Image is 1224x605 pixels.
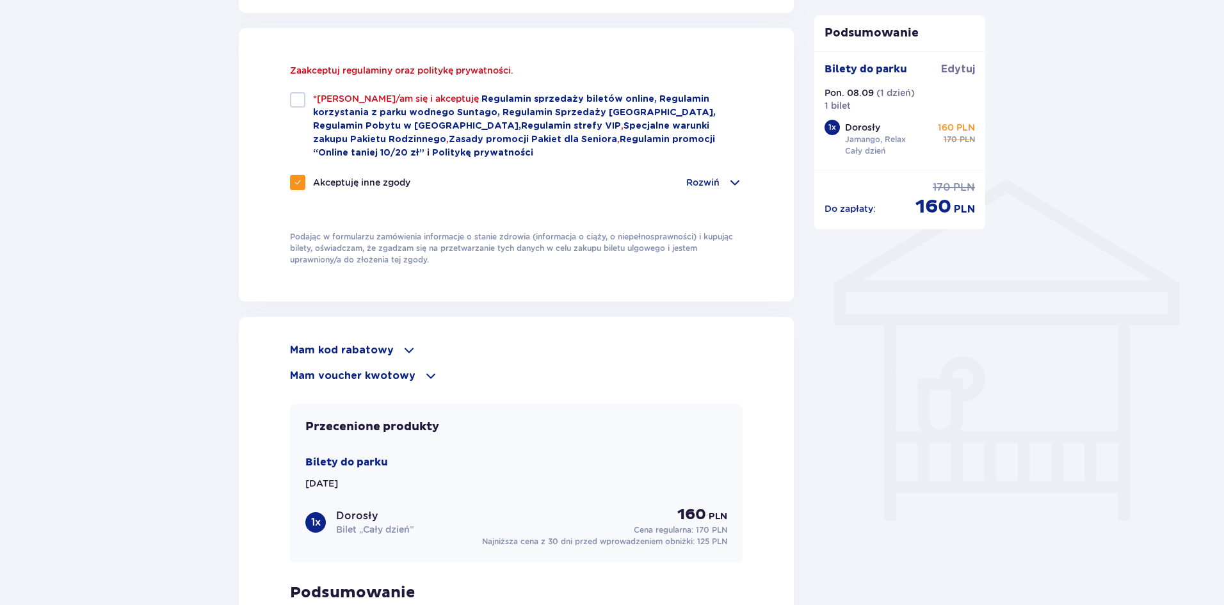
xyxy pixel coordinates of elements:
p: PLN [954,202,975,216]
p: PLN [953,181,975,195]
p: Akceptuję inne zgody [313,176,410,189]
p: 1 bilet [825,99,851,112]
p: PLN [960,134,975,145]
p: ( 1 dzień ) [876,86,915,99]
p: 170 [933,181,951,195]
p: Podsumowanie [290,583,743,602]
p: 160 [677,505,706,524]
a: Regulamin sprzedaży biletów online, [481,95,659,104]
p: Do zapłaty : [825,202,876,215]
p: Cena regularna: [634,524,727,536]
p: Bilety do parku [305,455,388,469]
p: Dorosły [336,509,378,523]
a: Regulamin Sprzedaży [GEOGRAPHIC_DATA], [503,108,716,117]
p: Mam kod rabatowy [290,343,394,357]
a: Zasady promocji Pakiet dla Seniora [449,135,617,144]
p: 160 [915,195,951,219]
p: , , , [313,92,743,159]
p: Dorosły [845,121,880,134]
p: Bilety do parku [825,62,907,76]
a: Politykę prywatności [432,149,533,157]
a: Regulamin Pobytu w [GEOGRAPHIC_DATA], [313,122,521,131]
p: Jamango, Relax [845,134,906,145]
span: i [427,149,432,157]
span: 125 PLN [697,536,727,546]
a: Edytuj [941,62,975,76]
div: 1 x [825,120,840,135]
div: 1 x [305,512,326,533]
p: [DATE] [305,477,338,490]
p: Przecenione produkty [305,419,439,435]
p: Cały dzień [845,145,885,157]
p: Zaakceptuj regulaminy oraz politykę prywatności. [290,64,513,77]
p: Najniższa cena z 30 dni przed wprowadzeniem obniżki: [482,536,727,547]
p: Rozwiń [686,176,720,189]
p: Mam voucher kwotowy [290,369,415,383]
p: Pon. 08.09 [825,86,874,99]
span: 170 PLN [696,525,727,535]
p: Bilet „Cały dzień” [336,523,414,536]
span: *[PERSON_NAME]/am się i akceptuję [313,93,481,104]
p: Podając w formularzu zamówienia informacje o stanie zdrowia (informacja o ciąży, o niepełnosprawn... [290,231,743,266]
p: 160 PLN [938,121,975,134]
p: Podsumowanie [814,26,986,41]
p: 170 [944,134,957,145]
p: PLN [709,510,727,523]
a: Regulamin strefy VIP [521,122,621,131]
